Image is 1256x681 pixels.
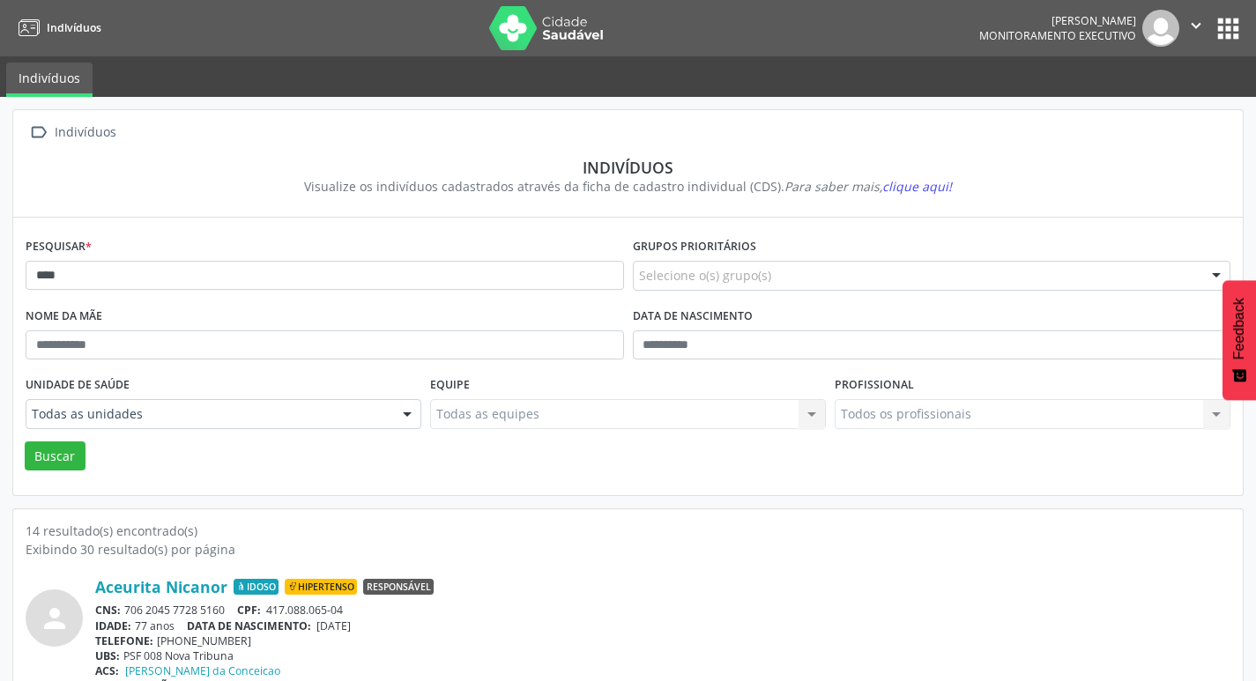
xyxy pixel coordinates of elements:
[26,233,92,261] label: Pesquisar
[25,441,85,471] button: Buscar
[26,303,102,330] label: Nome da mãe
[285,579,357,595] span: Hipertenso
[95,603,121,618] span: CNS:
[32,405,385,423] span: Todas as unidades
[1223,280,1256,400] button: Feedback - Mostrar pesquisa
[95,648,1230,663] div: PSF 008 Nova Tribuna
[26,120,119,145] a:  Indivíduos
[125,663,280,678] a: [PERSON_NAME] da Conceicao
[266,603,343,618] span: 417.088.065-04
[237,603,261,618] span: CPF:
[1142,10,1179,47] img: img
[26,372,130,399] label: Unidade de saúde
[1231,298,1247,359] span: Feedback
[234,579,279,595] span: Idoso
[979,13,1136,28] div: [PERSON_NAME]
[26,120,51,145] i: 
[12,13,101,42] a: Indivíduos
[95,577,227,596] a: Aceurita Nicanor
[316,618,351,633] span: [DATE]
[784,178,952,195] i: Para saber mais,
[639,266,771,285] span: Selecione o(s) grupo(s)
[979,28,1136,43] span: Monitoramento Executivo
[38,177,1218,196] div: Visualize os indivíduos cadastrados através da ficha de cadastro individual (CDS).
[430,372,470,399] label: Equipe
[187,618,311,633] span: DATA DE NASCIMENTO:
[95,663,119,678] span: ACS:
[26,522,1230,540] div: 14 resultado(s) encontrado(s)
[95,603,1230,618] div: 706 2045 7728 5160
[95,648,120,663] span: UBS:
[51,120,119,145] div: Indivíduos
[47,20,101,35] span: Indivíduos
[6,63,93,97] a: Indivíduos
[633,303,753,330] label: Data de nascimento
[633,233,756,261] label: Grupos prioritários
[835,372,914,399] label: Profissional
[26,540,1230,559] div: Exibindo 30 resultado(s) por página
[95,618,131,633] span: IDADE:
[1213,13,1244,44] button: apps
[1179,10,1213,47] button: 
[95,633,153,648] span: TELEFONE:
[95,618,1230,633] div: 77 anos
[882,178,952,195] span: clique aqui!
[38,158,1218,177] div: Indivíduos
[363,579,434,595] span: Responsável
[1186,16,1206,35] i: 
[95,633,1230,648] div: [PHONE_NUMBER]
